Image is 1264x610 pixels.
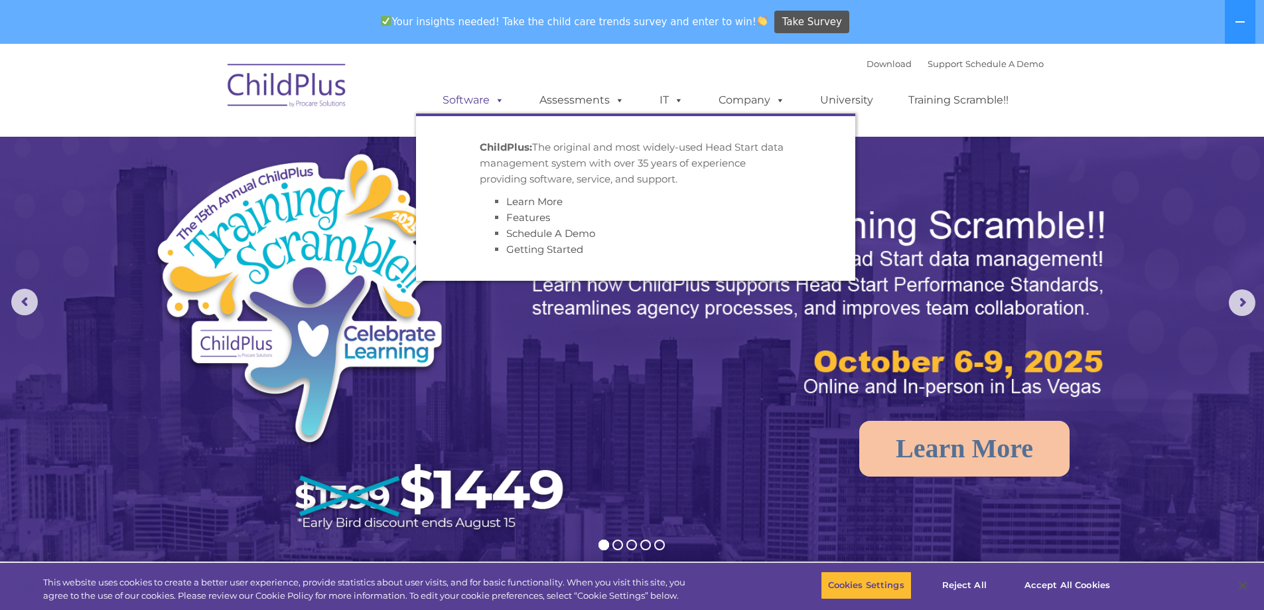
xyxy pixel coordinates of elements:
[859,421,1070,477] a: Learn More
[429,87,518,114] a: Software
[928,58,963,69] a: Support
[381,16,391,26] img: ✅
[184,142,241,152] span: Phone number
[774,11,849,34] a: Take Survey
[506,195,563,208] a: Learn More
[1228,571,1257,600] button: Close
[184,88,225,98] span: Last name
[965,58,1044,69] a: Schedule A Demo
[782,11,842,34] span: Take Survey
[480,139,792,187] p: The original and most widely-used Head Start data management system with over 35 years of experie...
[1017,572,1117,599] button: Accept All Cookies
[757,16,767,26] img: 👏
[43,576,695,602] div: This website uses cookies to create a better user experience, provide statistics about user visit...
[646,87,697,114] a: IT
[867,58,912,69] a: Download
[506,227,595,240] a: Schedule A Demo
[867,58,1044,69] font: |
[480,141,532,153] strong: ChildPlus:
[895,87,1022,114] a: Training Scramble!!
[506,243,583,256] a: Getting Started
[705,87,798,114] a: Company
[807,87,886,114] a: University
[526,87,638,114] a: Assessments
[506,211,550,224] a: Features
[923,572,1006,599] button: Reject All
[821,572,912,599] button: Cookies Settings
[376,9,773,35] span: Your insights needed! Take the child care trends survey and enter to win!
[221,54,354,121] img: ChildPlus by Procare Solutions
